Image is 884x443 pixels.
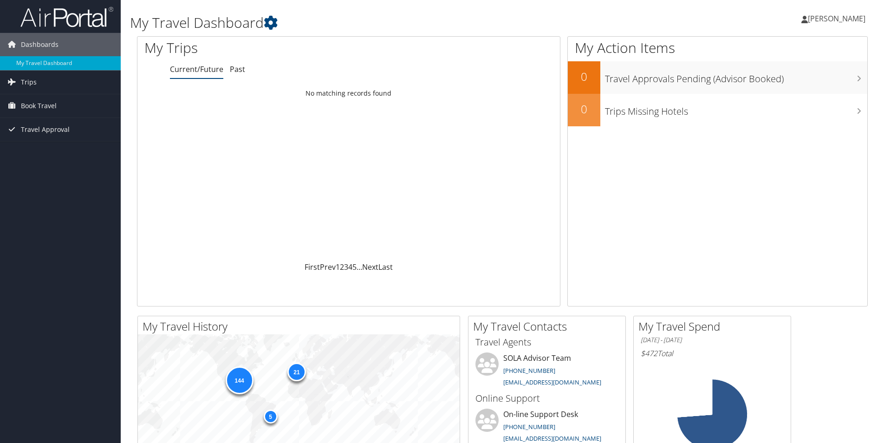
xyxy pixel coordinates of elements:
[503,378,601,386] a: [EMAIL_ADDRESS][DOMAIN_NAME]
[568,38,867,58] h1: My Action Items
[21,118,70,141] span: Travel Approval
[357,262,362,272] span: …
[378,262,393,272] a: Last
[336,262,340,272] a: 1
[344,262,348,272] a: 3
[568,101,600,117] h2: 0
[473,319,625,334] h2: My Travel Contacts
[144,38,377,58] h1: My Trips
[475,336,618,349] h3: Travel Agents
[605,100,867,118] h3: Trips Missing Hotels
[471,352,623,391] li: SOLA Advisor Team
[503,434,601,443] a: [EMAIL_ADDRESS][DOMAIN_NAME]
[605,68,867,85] h3: Travel Approvals Pending (Advisor Booked)
[568,69,600,85] h2: 0
[21,94,57,117] span: Book Travel
[143,319,460,334] h2: My Travel History
[352,262,357,272] a: 5
[170,64,223,74] a: Current/Future
[263,410,277,423] div: 5
[21,71,37,94] span: Trips
[503,366,555,375] a: [PHONE_NUMBER]
[568,94,867,126] a: 0Trips Missing Hotels
[641,348,657,358] span: $472
[801,5,875,33] a: [PERSON_NAME]
[348,262,352,272] a: 4
[230,64,245,74] a: Past
[641,336,784,345] h6: [DATE] - [DATE]
[320,262,336,272] a: Prev
[21,33,58,56] span: Dashboards
[225,366,253,394] div: 144
[305,262,320,272] a: First
[287,363,305,381] div: 21
[503,423,555,431] a: [PHONE_NUMBER]
[641,348,784,358] h6: Total
[808,13,865,24] span: [PERSON_NAME]
[340,262,344,272] a: 2
[638,319,791,334] h2: My Travel Spend
[137,85,560,102] td: No matching records found
[475,392,618,405] h3: Online Support
[362,262,378,272] a: Next
[568,61,867,94] a: 0Travel Approvals Pending (Advisor Booked)
[130,13,626,33] h1: My Travel Dashboard
[20,6,113,28] img: airportal-logo.png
